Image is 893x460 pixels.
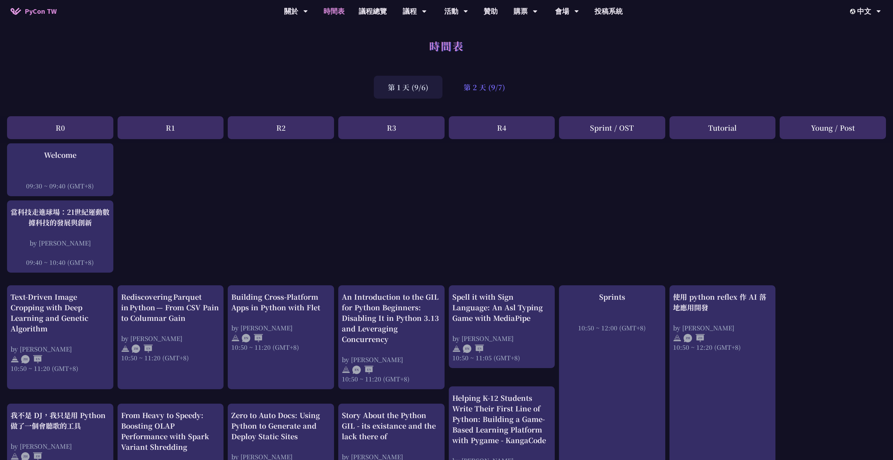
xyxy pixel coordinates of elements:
[342,355,441,364] div: by [PERSON_NAME]
[4,2,64,20] a: PyCon TW
[429,35,464,56] h1: 時間表
[118,116,224,139] div: R1
[11,238,110,247] div: by [PERSON_NAME]
[342,366,350,374] img: svg+xml;base64,PHN2ZyB4bWxucz0iaHR0cDovL3d3dy53My5vcmcvMjAwMC9zdmciIHdpZHRoPSIyNCIgaGVpZ2h0PSIyNC...
[121,292,220,323] div: Rediscovering Parquet in Python — From CSV Pain to Columnar Gain
[452,292,552,323] div: Spell it with Sign Language: An Asl Typing Game with MediaPipe
[11,292,110,334] div: Text-Driven Image Cropping with Deep Learning and Genetic Algorithm
[559,116,665,139] div: Sprint / OST
[463,344,484,353] img: ENEN.5a408d1.svg
[11,364,110,373] div: 10:50 ~ 11:20 (GMT+8)
[11,181,110,190] div: 09:30 ~ 09:40 (GMT+8)
[242,334,263,342] img: ENEN.5a408d1.svg
[11,258,110,267] div: 09:40 ~ 10:40 (GMT+8)
[11,442,110,450] div: by [PERSON_NAME]
[342,292,441,344] div: An Introduction to the GIL for Python Beginners: Disabling It in Python 3.13 and Leveraging Concu...
[231,292,331,313] div: Building Cross-Platform Apps in Python with Flet
[21,355,42,363] img: ZHEN.371966e.svg
[228,116,334,139] div: R2
[673,292,772,313] div: 使用 python reflex 作 AI 落地應用開發
[121,410,220,452] div: From Heavy to Speedy: Boosting OLAP Performance with Spark Variant Shredding
[342,374,441,383] div: 10:50 ~ 11:20 (GMT+8)
[7,116,113,139] div: R0
[11,355,19,363] img: svg+xml;base64,PHN2ZyB4bWxucz0iaHR0cDovL3d3dy53My5vcmcvMjAwMC9zdmciIHdpZHRoPSIyNCIgaGVpZ2h0PSIyNC...
[562,292,662,302] div: Sprints
[374,76,442,99] div: 第 1 天 (9/6)
[338,116,445,139] div: R3
[231,410,331,442] div: Zero to Auto Docs: Using Python to Generate and Deploy Static Sites
[11,207,110,267] a: 當科技走進球場：21世紀運動數據科技的發展與創新 by [PERSON_NAME] 09:40 ~ 10:40 (GMT+8)
[11,344,110,353] div: by [PERSON_NAME]
[342,410,441,442] div: Story About the Python GIL - its existance and the lack there of
[352,366,373,374] img: ENEN.5a408d1.svg
[452,393,552,446] div: Helping K-12 Students Write Their First Line of Python: Building a Game-Based Learning Platform w...
[11,150,110,160] div: Welcome
[11,8,21,15] img: Home icon of PyCon TW 2025
[231,323,331,332] div: by [PERSON_NAME]
[684,334,705,342] img: ZHZH.38617ef.svg
[449,116,555,139] div: R4
[562,323,662,332] div: 10:50 ~ 12:00 (GMT+8)
[132,344,153,353] img: ZHEN.371966e.svg
[452,292,552,362] a: Spell it with Sign Language: An Asl Typing Game with MediaPipe by [PERSON_NAME] 10:50 ~ 11:05 (GM...
[452,344,461,353] img: svg+xml;base64,PHN2ZyB4bWxucz0iaHR0cDovL3d3dy53My5vcmcvMjAwMC9zdmciIHdpZHRoPSIyNCIgaGVpZ2h0PSIyNC...
[11,207,110,228] div: 當科技走進球場：21世紀運動數據科技的發展與創新
[231,343,331,352] div: 10:50 ~ 11:20 (GMT+8)
[121,292,220,362] a: Rediscovering Parquet in Python — From CSV Pain to Columnar Gain by [PERSON_NAME] 10:50 ~ 11:20 (...
[673,343,772,352] div: 10:50 ~ 12:20 (GMT+8)
[669,116,776,139] div: Tutorial
[673,323,772,332] div: by [PERSON_NAME]
[231,292,331,352] a: Building Cross-Platform Apps in Python with Flet by [PERSON_NAME] 10:50 ~ 11:20 (GMT+8)
[342,292,441,383] a: An Introduction to the GIL for Python Beginners: Disabling It in Python 3.13 and Leveraging Concu...
[452,334,552,343] div: by [PERSON_NAME]
[673,334,681,342] img: svg+xml;base64,PHN2ZyB4bWxucz0iaHR0cDovL3d3dy53My5vcmcvMjAwMC9zdmciIHdpZHRoPSIyNCIgaGVpZ2h0PSIyNC...
[452,353,552,362] div: 10:50 ~ 11:05 (GMT+8)
[121,353,220,362] div: 10:50 ~ 11:20 (GMT+8)
[121,334,220,343] div: by [PERSON_NAME]
[780,116,886,139] div: Young / Post
[25,6,57,17] span: PyCon TW
[850,9,857,14] img: Locale Icon
[121,344,130,353] img: svg+xml;base64,PHN2ZyB4bWxucz0iaHR0cDovL3d3dy53My5vcmcvMjAwMC9zdmciIHdpZHRoPSIyNCIgaGVpZ2h0PSIyNC...
[11,410,110,431] div: 我不是 DJ，我只是用 Python 做了一個會聽歌的工具
[673,292,772,352] a: 使用 python reflex 作 AI 落地應用開發 by [PERSON_NAME] 10:50 ~ 12:20 (GMT+8)
[11,292,110,373] a: Text-Driven Image Cropping with Deep Learning and Genetic Algorithm by [PERSON_NAME] 10:50 ~ 11:2...
[231,334,240,342] img: svg+xml;base64,PHN2ZyB4bWxucz0iaHR0cDovL3d3dy53My5vcmcvMjAwMC9zdmciIHdpZHRoPSIyNCIgaGVpZ2h0PSIyNC...
[449,76,519,99] div: 第 2 天 (9/7)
